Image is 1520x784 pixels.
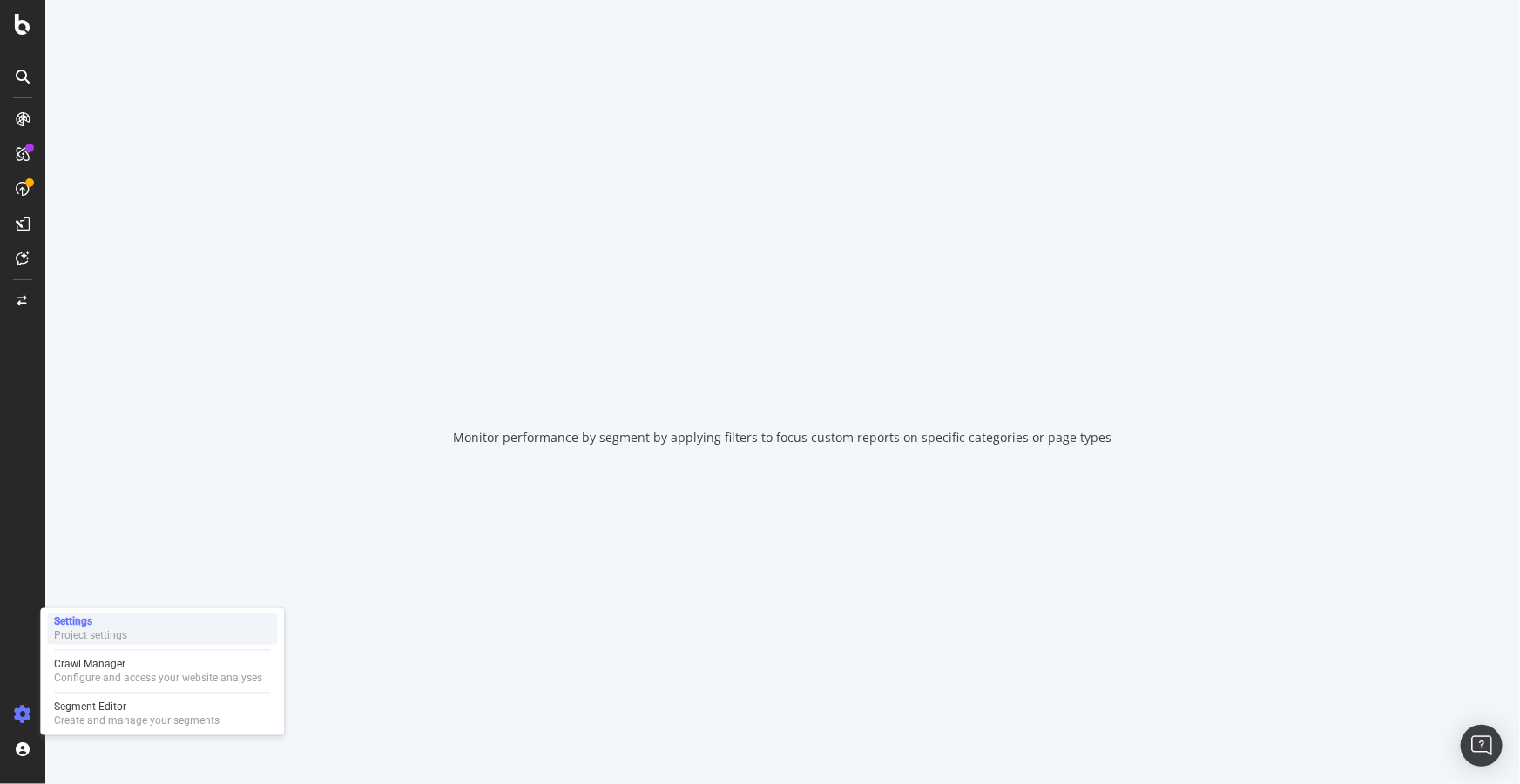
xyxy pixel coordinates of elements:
a: Crawl ManagerConfigure and access your website analyses [47,656,277,687]
div: Settings [54,615,127,629]
div: animation [720,338,846,401]
div: Crawl Manager [54,658,262,672]
div: Project settings [54,629,127,643]
div: Monitor performance by segment by applying filters to focus custom reports on specific categories... [454,429,1112,446]
a: Segment EditorCreate and manage your segments [47,699,277,730]
a: SettingsProject settings [47,613,277,645]
div: Segment Editor [54,700,220,714]
div: Open Intercom Messenger [1461,725,1503,767]
div: Configure and access your website analyses [54,672,262,686]
div: Create and manage your segments [54,714,220,728]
